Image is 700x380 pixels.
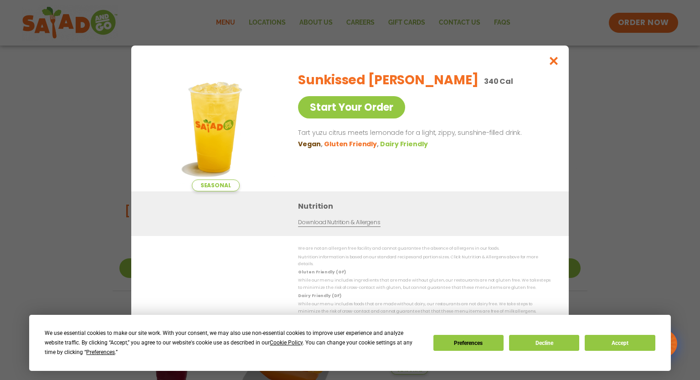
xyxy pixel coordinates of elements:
strong: Gluten Friendly (GF) [298,269,345,275]
a: Download Nutrition & Allergens [298,218,380,227]
p: While our menu includes ingredients that are made without gluten, our restaurants are not gluten ... [298,277,551,291]
p: Tart yuzu citrus meets lemonade for a light, zippy, sunshine-filled drink. [298,128,547,139]
button: Preferences [433,335,504,351]
li: Dairy Friendly [380,139,429,149]
h2: Sunkissed [PERSON_NAME] [298,71,479,90]
img: Featured product photo for Sunkissed Yuzu Lemonade [152,64,279,191]
span: Cookie Policy [270,339,303,346]
p: 340 Cal [484,76,513,87]
button: Accept [585,335,655,351]
p: While our menu includes foods that are made without dairy, our restaurants are not dairy free. We... [298,301,551,315]
li: Vegan [298,139,324,149]
button: Decline [509,335,579,351]
div: We use essential cookies to make our site work. With your consent, we may also use non-essential ... [45,329,422,357]
p: We are not an allergen free facility and cannot guarantee the absence of allergens in our foods. [298,245,551,252]
h3: Nutrition [298,200,555,212]
div: Cookie Consent Prompt [29,315,671,371]
strong: Dairy Friendly (DF) [298,293,341,298]
p: Nutrition information is based on our standard recipes and portion sizes. Click Nutrition & Aller... [298,254,551,268]
a: Start Your Order [298,96,405,118]
button: Close modal [539,46,569,76]
span: Preferences [86,349,115,355]
span: Seasonal [192,180,240,191]
li: Gluten Friendly [324,139,380,149]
